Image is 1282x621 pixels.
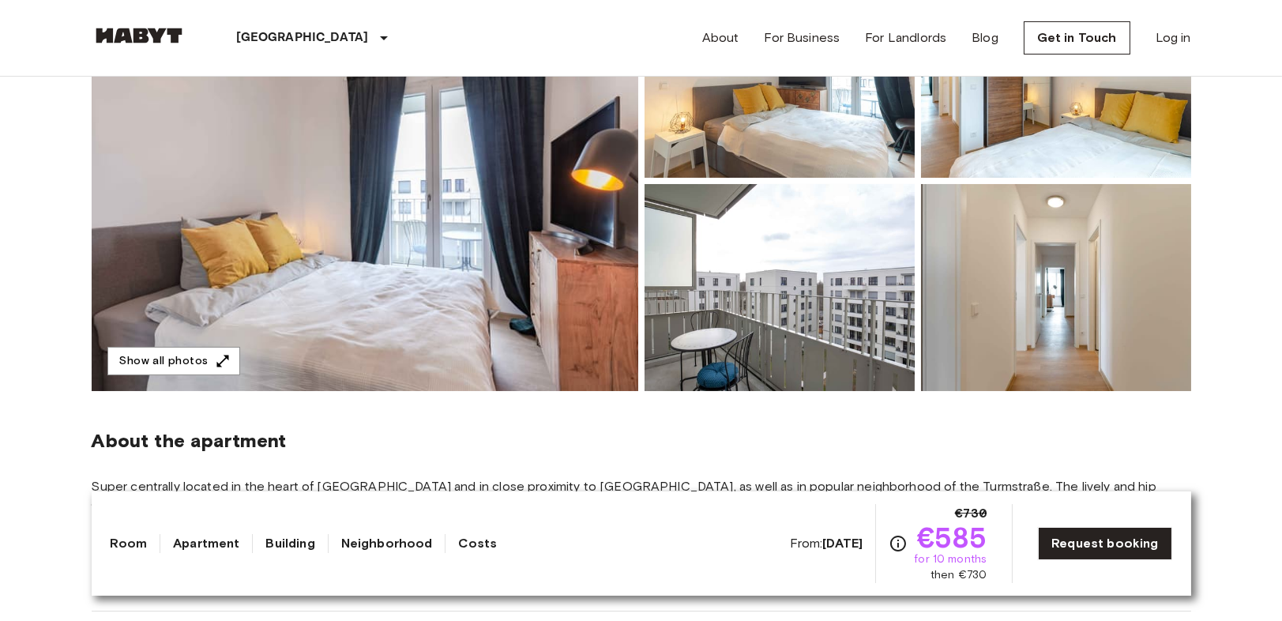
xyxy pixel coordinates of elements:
span: From: [790,535,863,552]
a: Request booking [1038,527,1171,560]
a: For Business [764,28,840,47]
a: Log in [1156,28,1191,47]
span: for 10 months [914,551,987,567]
span: €585 [917,523,987,551]
a: About [702,28,739,47]
a: Room [111,534,148,553]
b: [DATE] [822,536,863,551]
img: Picture of unit DE-01-006-004-01HF [645,184,915,391]
span: Super centrally located in the heart of [GEOGRAPHIC_DATA] and in close proximity to [GEOGRAPHIC_D... [92,478,1191,513]
img: Picture of unit DE-01-006-004-01HF [921,184,1191,391]
p: [GEOGRAPHIC_DATA] [237,28,369,47]
span: then €730 [930,567,987,583]
a: Blog [972,28,998,47]
a: Apartment [173,534,239,553]
a: Neighborhood [341,534,433,553]
button: Show all photos [107,347,240,376]
span: About the apartment [92,429,287,453]
span: €730 [955,504,987,523]
a: Building [265,534,314,553]
a: For Landlords [865,28,946,47]
svg: Check cost overview for full price breakdown. Please note that discounts apply to new joiners onl... [889,534,908,553]
a: Costs [458,534,497,553]
a: Get in Touch [1024,21,1130,55]
img: Habyt [92,28,186,43]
